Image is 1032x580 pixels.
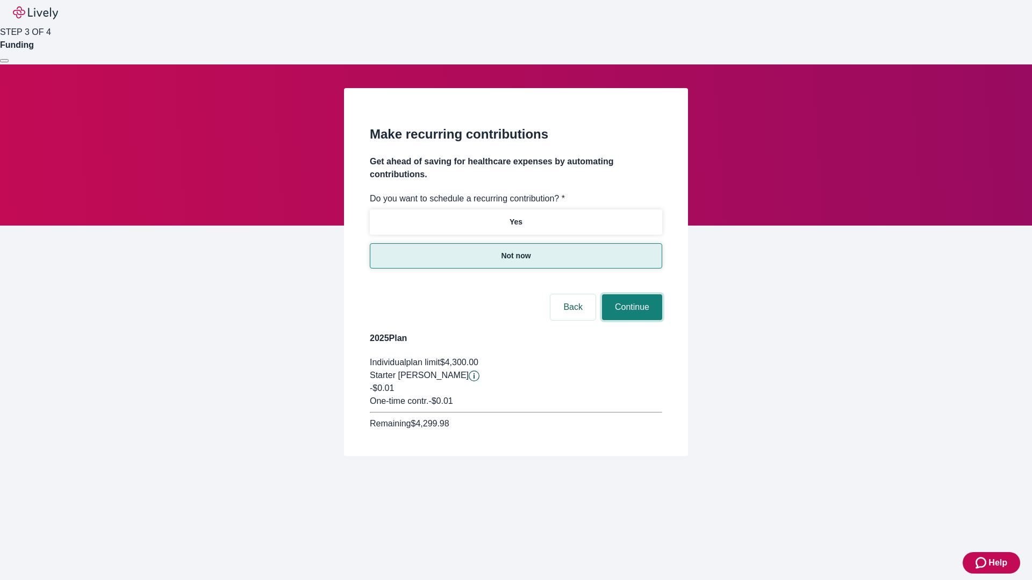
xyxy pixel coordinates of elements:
[370,192,565,205] label: Do you want to schedule a recurring contribution? *
[963,552,1020,574] button: Zendesk support iconHelp
[501,250,531,262] p: Not now
[370,209,662,235] button: Yes
[602,294,662,320] button: Continue
[510,216,522,228] p: Yes
[13,6,58,19] img: Lively
[370,125,662,144] h2: Make recurring contributions
[428,396,453,405] span: - $0.01
[469,371,479,381] button: Lively will contribute $0.01 to establish your account
[370,332,662,345] h4: 2025 Plan
[469,371,479,381] svg: Starter penny details
[988,556,1007,569] span: Help
[976,556,988,569] svg: Zendesk support icon
[370,358,440,367] span: Individual plan limit
[370,383,394,393] span: -$0.01
[370,155,662,181] h4: Get ahead of saving for healthcare expenses by automating contributions.
[440,358,478,367] span: $4,300.00
[370,396,428,405] span: One-time contr.
[411,419,449,428] span: $4,299.98
[370,419,411,428] span: Remaining
[370,371,469,380] span: Starter [PERSON_NAME]
[550,294,596,320] button: Back
[370,243,662,269] button: Not now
